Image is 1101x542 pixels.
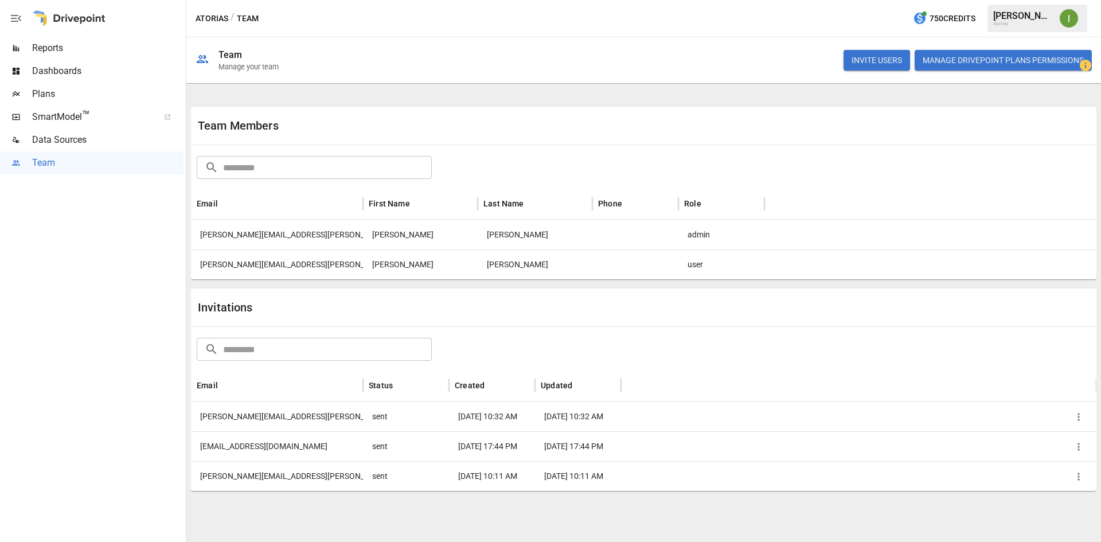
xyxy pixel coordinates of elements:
[449,431,535,461] div: 9/22/25 17:44 PM
[191,461,363,491] div: sam.kominowski@atorias.com
[993,21,1053,26] div: Atorias
[598,199,622,208] div: Phone
[930,11,975,26] span: 750 Credits
[573,377,589,393] button: Sort
[32,110,151,124] span: SmartModel
[541,381,572,390] div: Updated
[623,196,639,212] button: Sort
[219,377,235,393] button: Sort
[915,50,1092,71] button: Manage Drivepoint Plans Permissions
[394,377,410,393] button: Sort
[191,401,363,431] div: ivonne.vazquez@atorias.com
[993,10,1053,21] div: [PERSON_NAME]
[535,401,621,431] div: 8/4/25 10:32 AM
[702,196,719,212] button: Sort
[198,119,644,132] div: Team Members
[32,41,183,55] span: Reports
[196,11,228,26] button: Atorias
[483,199,524,208] div: Last Name
[525,196,541,212] button: Sort
[455,381,485,390] div: Created
[363,220,478,249] div: Ivonne
[678,220,764,249] div: admin
[218,63,279,71] div: Manage your team
[478,220,592,249] div: Vazquez
[844,50,910,71] button: INVITE USERS
[363,401,449,431] div: sent
[32,64,183,78] span: Dashboards
[449,401,535,431] div: 8/4/25 10:32 AM
[684,199,701,208] div: Role
[363,431,449,461] div: sent
[369,199,410,208] div: First Name
[478,249,592,279] div: Kominowski
[32,87,183,101] span: Plans
[197,199,218,208] div: Email
[449,461,535,491] div: 8/20/25 10:11 AM
[219,196,235,212] button: Sort
[32,156,183,170] span: Team
[1060,9,1078,28] img: Ivonne Vazquez
[678,249,764,279] div: user
[369,381,393,390] div: Status
[908,8,980,29] button: 750Credits
[82,108,90,123] span: ™
[191,431,363,461] div: lilea@atorias.com
[191,249,363,279] div: sam.kominowski@wheatvalley.com
[32,133,183,147] span: Data Sources
[197,381,218,390] div: Email
[191,220,363,249] div: ivonne.vazquez@wheatvalley.com
[1053,2,1085,34] button: Ivonne Vazquez
[363,249,478,279] div: Sam
[411,196,427,212] button: Sort
[218,49,243,60] div: Team
[535,431,621,461] div: 9/22/25 17:44 PM
[535,461,621,491] div: 8/20/25 10:11 AM
[198,301,644,314] div: Invitations
[231,11,235,26] div: /
[486,377,502,393] button: Sort
[363,461,449,491] div: sent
